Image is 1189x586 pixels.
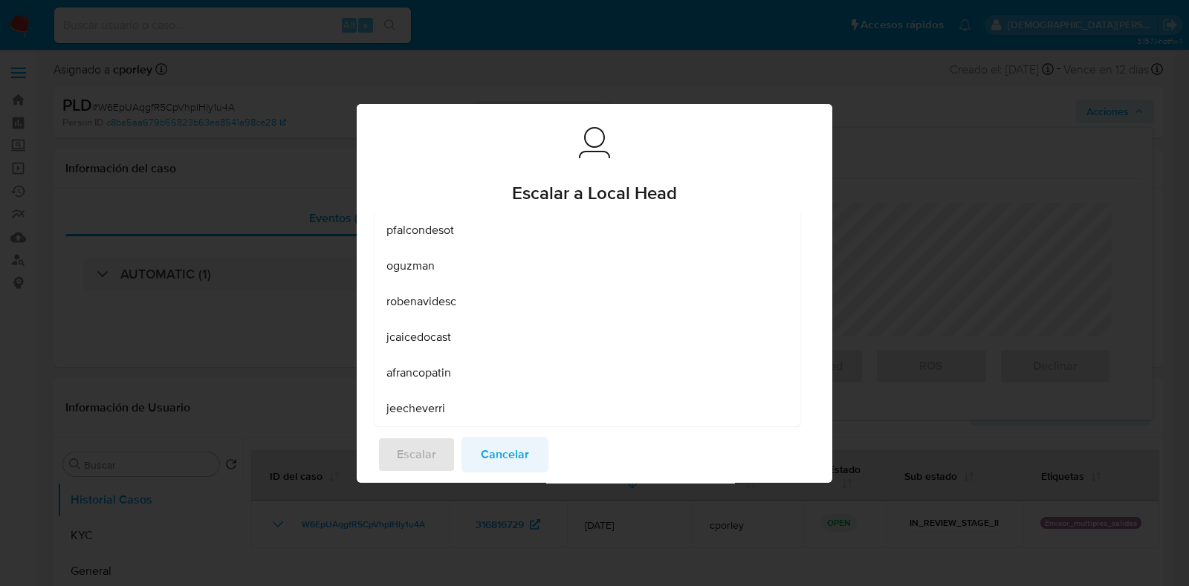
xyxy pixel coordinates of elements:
[386,223,454,238] span: pfalcondesot
[386,401,445,416] span: jeecheverri
[386,258,435,273] span: oguzman
[512,184,677,202] span: Escalar a Local Head
[375,141,800,426] ul: Usuario
[386,294,456,309] span: robenavidesc
[481,438,529,471] span: Cancelar
[386,365,451,380] span: afrancopatin
[461,437,548,472] button: Cancelar
[386,330,451,345] span: jcaicedocast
